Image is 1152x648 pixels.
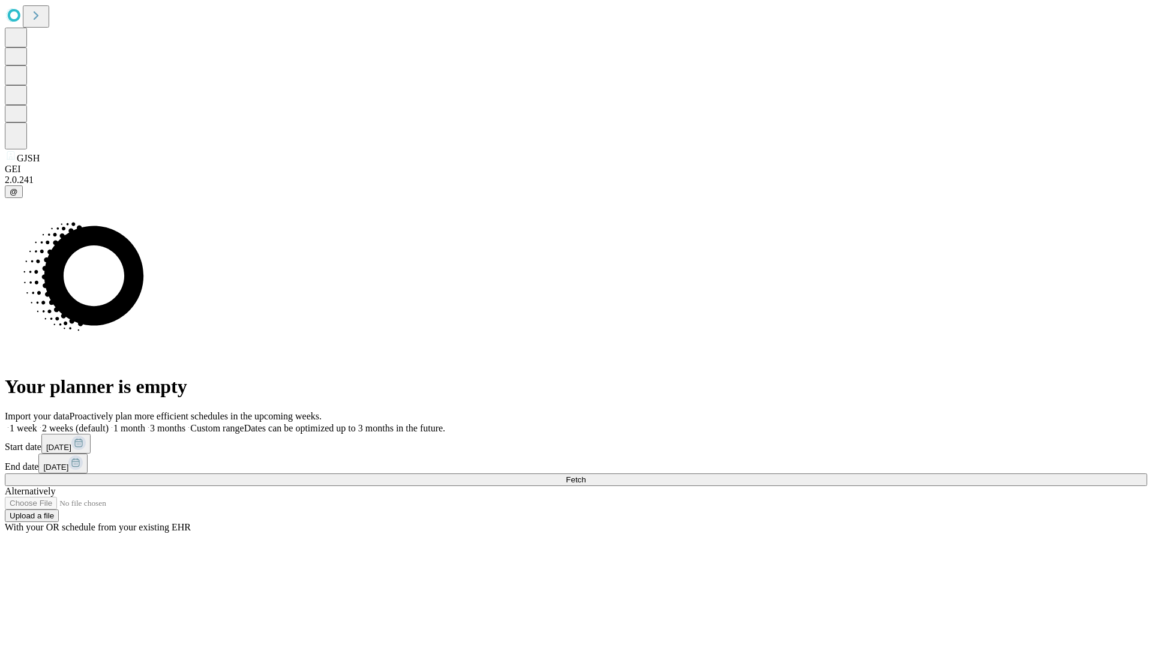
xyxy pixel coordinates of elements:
span: Import your data [5,411,70,421]
span: 2 weeks (default) [42,423,109,433]
button: @ [5,185,23,198]
span: Custom range [190,423,244,433]
button: [DATE] [38,454,88,473]
span: Fetch [566,475,586,484]
button: Upload a file [5,509,59,522]
span: 1 week [10,423,37,433]
span: With your OR schedule from your existing EHR [5,522,191,532]
span: GJSH [17,153,40,163]
div: GEI [5,164,1147,175]
div: 2.0.241 [5,175,1147,185]
span: [DATE] [46,443,71,452]
span: 1 month [113,423,145,433]
button: Fetch [5,473,1147,486]
span: @ [10,187,18,196]
button: [DATE] [41,434,91,454]
h1: Your planner is empty [5,376,1147,398]
span: 3 months [150,423,185,433]
span: Dates can be optimized up to 3 months in the future. [244,423,445,433]
span: [DATE] [43,463,68,472]
span: Alternatively [5,486,55,496]
div: Start date [5,434,1147,454]
span: Proactively plan more efficient schedules in the upcoming weeks. [70,411,322,421]
div: End date [5,454,1147,473]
